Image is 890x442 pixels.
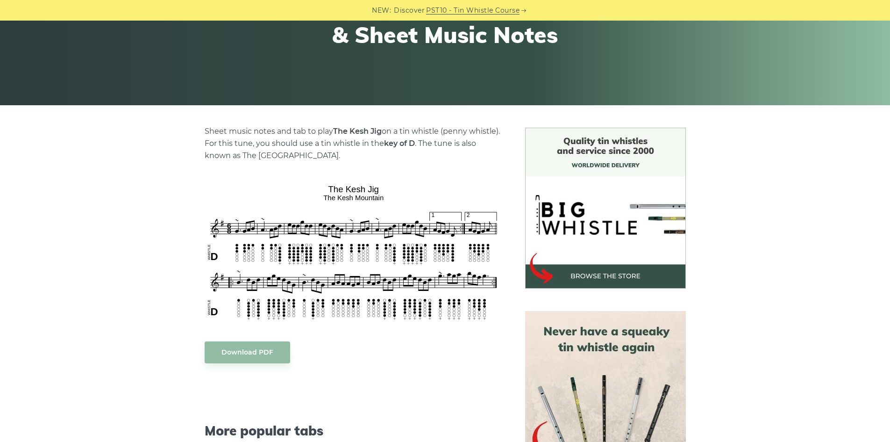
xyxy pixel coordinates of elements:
[394,5,425,16] span: Discover
[384,139,415,148] strong: key of D
[205,181,503,322] img: The Kesh Jig Tin Whistle Tabs & Sheet Music
[205,341,290,363] a: Download PDF
[205,423,503,439] span: More popular tabs
[426,5,520,16] a: PST10 - Tin Whistle Course
[333,127,382,136] strong: The Kesh Jig
[372,5,391,16] span: NEW:
[525,128,686,289] img: BigWhistle Tin Whistle Store
[205,125,503,162] p: Sheet music notes and tab to play on a tin whistle (penny whistle). For this tune, you should use...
